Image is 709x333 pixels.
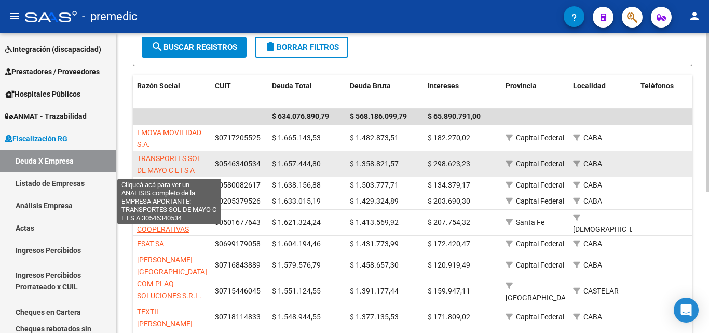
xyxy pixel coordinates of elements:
span: 30715446045 [215,287,261,295]
span: Capital Federal [516,159,564,168]
span: 30718114833 [215,313,261,321]
span: CABA [583,134,602,142]
span: [PERSON_NAME] [137,197,193,205]
span: $ 120.919,49 [428,261,470,269]
span: $ 1.358.821,57 [350,159,399,168]
span: CABA [583,197,602,205]
span: $ 172.420,47 [428,239,470,248]
span: CABA [583,159,602,168]
span: Intereses [428,82,459,90]
span: Capital Federal [516,313,564,321]
span: 30699179058 [215,239,261,248]
span: Fiscalización RG [5,133,67,144]
span: Integración (discapacidad) [5,44,101,55]
span: $ 182.270,02 [428,134,470,142]
span: 30501677643 [215,218,261,227]
span: $ 1.579.576,79 [272,261,321,269]
datatable-header-cell: Localidad [569,75,636,109]
span: $ 65.890.791,00 [428,112,481,121]
span: CABA [583,261,602,269]
span: - premedic [82,5,138,28]
mat-icon: menu [8,10,21,22]
span: Capital Federal [516,239,564,248]
span: EMOVA MOVILIDAD S.A. [137,128,201,149]
span: $ 203.690,30 [428,197,470,205]
span: Deuda Bruta [350,82,391,90]
span: $ 634.076.890,79 [272,112,329,121]
span: $ 1.548.944,55 [272,313,321,321]
span: Capital Federal [516,261,564,269]
span: $ 1.458.657,30 [350,261,399,269]
span: ESAT SA [137,239,164,248]
span: Borrar Filtros [264,43,339,52]
mat-icon: delete [264,41,277,53]
span: SANCOR COOPERATIVAS UNIDAS LIMITADA [137,214,196,246]
span: $ 134.379,17 [428,181,470,189]
span: $ 1.503.777,71 [350,181,399,189]
span: CABA [583,313,602,321]
span: CUIT [215,82,231,90]
button: Borrar Filtros [255,37,348,58]
span: $ 1.551.124,55 [272,287,321,295]
span: $ 1.633.015,19 [272,197,321,205]
span: 20205379526 [215,197,261,205]
span: [GEOGRAPHIC_DATA] [506,294,576,302]
span: $ 1.621.324,24 [272,218,321,227]
span: CABA [583,239,602,248]
span: Hospitales Públicos [5,88,80,100]
div: Open Intercom Messenger [674,298,699,323]
mat-icon: person [688,10,701,22]
span: CASTELAR [583,287,619,295]
datatable-header-cell: Deuda Bruta [346,75,424,109]
span: CABA [583,181,602,189]
datatable-header-cell: Provincia [501,75,569,109]
span: 30580082617 [215,181,261,189]
span: $ 1.431.773,99 [350,239,399,248]
span: $ 1.657.444,80 [272,159,321,168]
span: $ 298.623,23 [428,159,470,168]
span: $ 1.413.569,92 [350,218,399,227]
span: Buscar Registros [151,43,237,52]
datatable-header-cell: CUIT [211,75,268,109]
span: Deuda Total [272,82,312,90]
span: 30717205525 [215,134,261,142]
span: Prestadores / Proveedores [5,66,100,77]
span: $ 171.809,02 [428,313,470,321]
span: 30716843889 [215,261,261,269]
datatable-header-cell: Razón Social [133,75,211,109]
span: $ 1.429.324,89 [350,197,399,205]
span: $ 1.638.156,88 [272,181,321,189]
span: Capital Federal [516,197,564,205]
span: $ 1.665.143,53 [272,134,321,142]
span: Santa Fe [516,218,544,227]
button: Buscar Registros [142,37,247,58]
span: $ 568.186.099,79 [350,112,407,121]
span: $ 1.482.873,51 [350,134,399,142]
datatable-header-cell: Deuda Total [268,75,346,109]
datatable-header-cell: Intereses [424,75,501,109]
span: TRANSPORTES SOL DE MAYO C E I S A [137,154,201,175]
span: ANMAT - Trazabilidad [5,111,87,122]
span: $ 159.947,11 [428,287,470,295]
span: SE CON SRL [137,181,176,189]
span: [DEMOGRAPHIC_DATA] [573,225,649,233]
span: $ 1.391.177,44 [350,287,399,295]
span: TEXTIL [PERSON_NAME] [137,308,193,328]
span: $ 1.377.135,53 [350,313,399,321]
span: $ 207.754,32 [428,218,470,227]
mat-icon: search [151,41,163,53]
span: Razón Social [137,82,180,90]
span: $ 1.604.194,46 [272,239,321,248]
span: Teléfonos [640,82,674,90]
span: Capital Federal [516,181,564,189]
span: Capital Federal [516,134,564,142]
span: Localidad [573,82,606,90]
span: Provincia [506,82,537,90]
span: 30546340534 [215,159,261,168]
span: [PERSON_NAME][GEOGRAPHIC_DATA] SRL [137,256,207,288]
